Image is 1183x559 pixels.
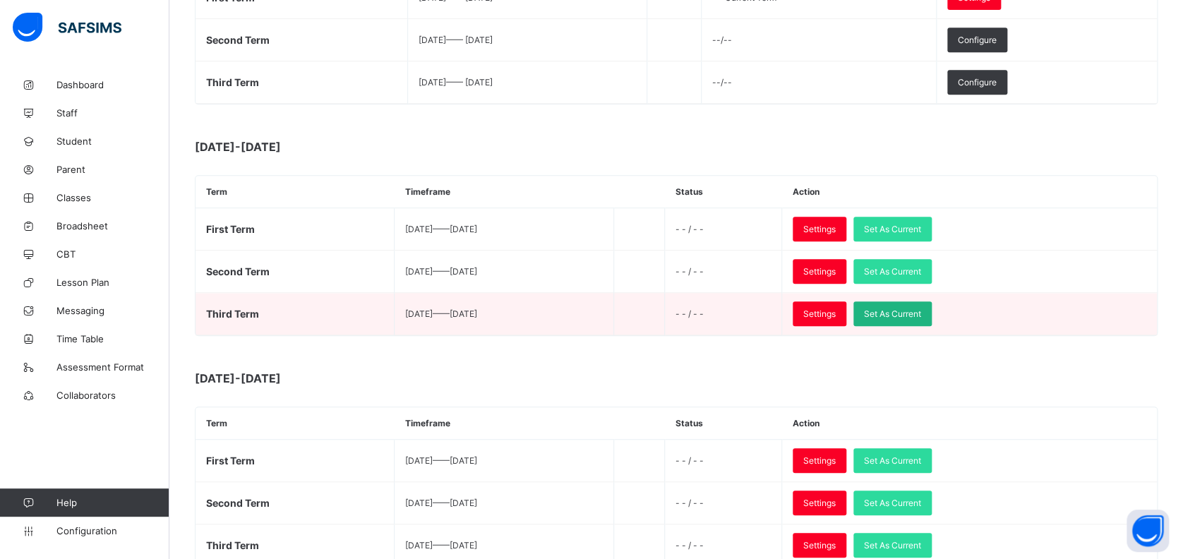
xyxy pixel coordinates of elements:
span: [DATE] —— [DATE] [405,455,477,466]
th: Status [665,176,782,208]
td: --/-- [701,19,936,61]
th: Timeframe [395,176,614,208]
span: Set As Current [864,224,921,234]
span: Help [56,497,169,508]
span: Broadsheet [56,220,169,232]
span: [DATE] —— [DATE] [405,498,477,508]
span: Third Term [206,308,259,320]
th: Action [781,176,1157,208]
img: safsims [13,13,121,42]
th: Term [196,176,395,208]
td: --/-- [701,61,936,104]
span: - - / - - [675,224,704,234]
span: Third Term [206,539,259,551]
span: Second Term [206,34,270,46]
span: Third Term [206,76,259,88]
th: Timeframe [395,407,614,440]
span: Settings [803,455,836,466]
span: [DATE] —— [DATE] [405,224,477,234]
th: Action [781,407,1157,440]
span: Set As Current [864,455,921,466]
span: Staff [56,107,169,119]
button: Open asap [1127,510,1169,552]
span: Settings [803,498,836,508]
span: Second Term [206,265,270,277]
span: Settings [803,540,836,551]
span: Second Term [206,497,270,509]
span: [DATE] —— [DATE] [419,77,493,88]
span: Set As Current [864,540,921,551]
span: Settings [803,308,836,319]
span: [DATE]-[DATE] [195,371,477,385]
span: Configure [958,77,997,88]
span: Time Table [56,333,169,344]
span: [DATE] —— [DATE] [405,266,477,277]
span: Set As Current [864,266,921,277]
span: [DATE] —— [DATE] [405,540,477,551]
th: Term [196,407,395,440]
span: Settings [803,224,836,234]
span: Settings [803,266,836,277]
span: Dashboard [56,79,169,90]
span: Classes [56,192,169,203]
span: Collaborators [56,390,169,401]
span: CBT [56,248,169,260]
span: Parent [56,164,169,175]
span: - - / - - [675,455,704,466]
span: Configuration [56,525,169,536]
span: First Term [206,455,255,467]
span: [DATE] —— [DATE] [419,35,493,45]
span: Lesson Plan [56,277,169,288]
span: Messaging [56,305,169,316]
span: First Term [206,223,255,235]
span: Student [56,136,169,147]
span: Set As Current [864,498,921,508]
span: Set As Current [864,308,921,319]
span: - - / - - [675,308,704,319]
span: - - / - - [675,266,704,277]
span: - - / - - [675,540,704,551]
span: - - / - - [675,498,704,508]
span: [DATE] —— [DATE] [405,308,477,319]
th: Status [665,407,782,440]
span: [DATE]-[DATE] [195,140,477,154]
span: Configure [958,35,997,45]
span: Assessment Format [56,361,169,373]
